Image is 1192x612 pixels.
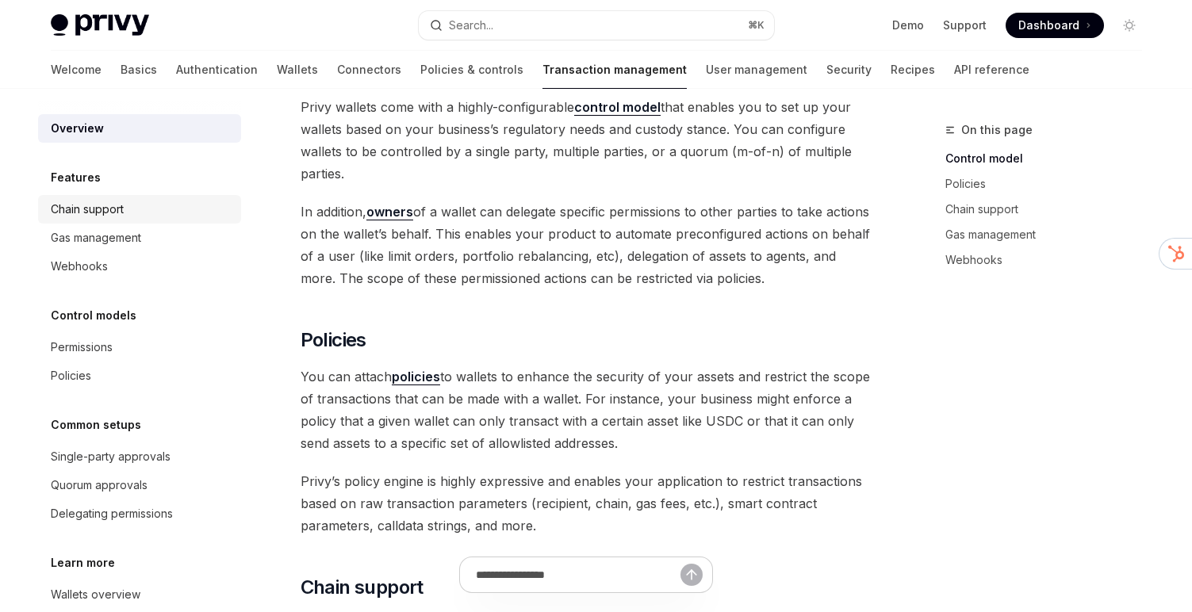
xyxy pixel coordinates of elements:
[574,99,661,116] a: control model
[51,119,104,138] div: Overview
[301,470,872,537] span: Privy’s policy engine is highly expressive and enables your application to restrict transactions ...
[38,471,241,499] a: Quorum approvals
[542,51,687,89] a: Transaction management
[945,247,1155,273] a: Webhooks
[51,447,171,466] div: Single-party approvals
[301,96,872,185] span: Privy wallets come with a highly-configurable that enables you to set up your wallets based on yo...
[121,51,157,89] a: Basics
[301,365,872,454] span: You can attach to wallets to enhance the security of your assets and restrict the scope of transa...
[38,580,241,609] a: Wallets overview
[392,369,440,385] a: policies
[51,51,102,89] a: Welcome
[945,197,1155,222] a: Chain support
[51,168,101,187] h5: Features
[176,51,258,89] a: Authentication
[945,146,1155,171] a: Control model
[748,19,765,32] span: ⌘ K
[419,11,774,40] button: Search...⌘K
[301,327,366,353] span: Policies
[891,51,935,89] a: Recipes
[1006,13,1104,38] a: Dashboard
[680,564,703,586] button: Send message
[51,228,141,247] div: Gas management
[51,14,149,36] img: light logo
[961,120,1033,140] span: On this page
[51,553,115,572] h5: Learn more
[51,338,113,357] div: Permissions
[945,171,1155,197] a: Policies
[38,499,241,528] a: Delegating permissions
[51,366,91,385] div: Policies
[51,200,124,219] div: Chain support
[366,204,413,220] a: owners
[301,201,872,289] span: In addition, of a wallet can delegate specific permissions to other parties to take actions on th...
[1117,13,1142,38] button: Toggle dark mode
[277,51,318,89] a: Wallets
[38,224,241,252] a: Gas management
[38,195,241,224] a: Chain support
[51,585,140,604] div: Wallets overview
[337,51,401,89] a: Connectors
[1018,17,1079,33] span: Dashboard
[51,476,148,495] div: Quorum approvals
[574,99,661,115] strong: control model
[38,114,241,143] a: Overview
[945,222,1155,247] a: Gas management
[954,51,1029,89] a: API reference
[51,306,136,325] h5: Control models
[51,257,108,276] div: Webhooks
[420,51,523,89] a: Policies & controls
[706,51,807,89] a: User management
[38,252,241,281] a: Webhooks
[826,51,872,89] a: Security
[892,17,924,33] a: Demo
[38,361,241,390] a: Policies
[51,415,141,434] h5: Common setups
[38,333,241,361] a: Permissions
[449,16,493,35] div: Search...
[38,442,241,471] a: Single-party approvals
[943,17,987,33] a: Support
[51,504,173,523] div: Delegating permissions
